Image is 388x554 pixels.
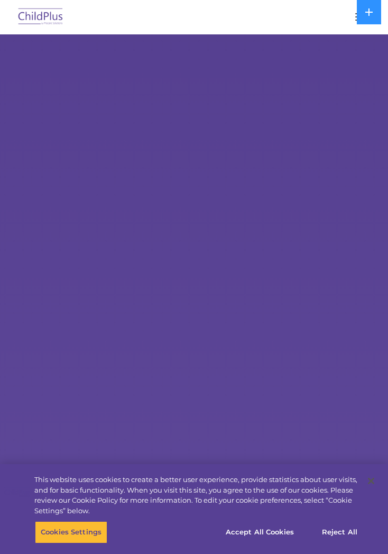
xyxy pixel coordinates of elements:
[307,521,373,543] button: Reject All
[359,469,383,493] button: Close
[34,475,360,516] div: This website uses cookies to create a better user experience, provide statistics about user visit...
[35,521,107,543] button: Cookies Settings
[220,521,300,543] button: Accept All Cookies
[16,5,66,30] img: ChildPlus by Procare Solutions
